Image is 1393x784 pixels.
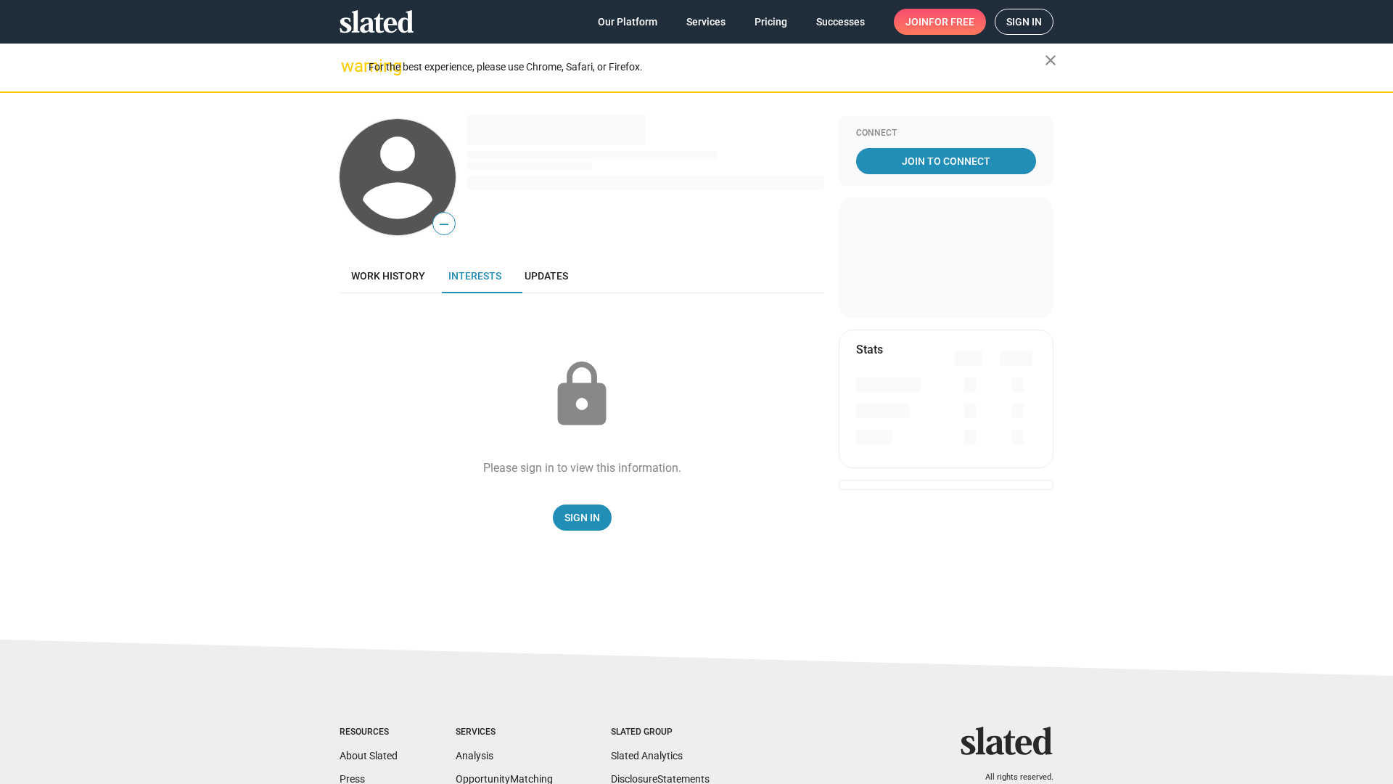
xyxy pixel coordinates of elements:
[351,270,425,282] span: Work history
[448,270,501,282] span: Interests
[755,9,787,35] span: Pricing
[859,148,1033,174] span: Join To Connect
[564,505,600,531] span: Sign In
[340,750,398,761] a: About Slated
[675,9,737,35] a: Services
[341,57,358,75] mat-icon: warning
[340,727,398,738] div: Resources
[805,9,876,35] a: Successes
[743,9,799,35] a: Pricing
[1006,9,1042,34] span: Sign in
[513,258,580,293] a: Updates
[340,258,437,293] a: Work history
[856,148,1036,174] a: Join To Connect
[456,727,553,738] div: Services
[456,750,493,761] a: Analysis
[995,9,1053,35] a: Sign in
[905,9,974,35] span: Join
[611,750,683,761] a: Slated Analytics
[929,9,974,35] span: for free
[586,9,669,35] a: Our Platform
[598,9,657,35] span: Our Platform
[553,505,612,531] a: Sign In
[369,57,1045,77] div: For the best experience, please use Chrome, Safari, or Firefox.
[1042,52,1059,69] mat-icon: close
[433,215,455,234] span: —
[856,342,883,357] mat-card-title: Stats
[437,258,513,293] a: Interests
[686,9,726,35] span: Services
[483,460,681,475] div: Please sign in to view this information.
[611,727,710,738] div: Slated Group
[546,359,618,431] mat-icon: lock
[856,128,1036,139] div: Connect
[816,9,865,35] span: Successes
[525,270,568,282] span: Updates
[894,9,986,35] a: Joinfor free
